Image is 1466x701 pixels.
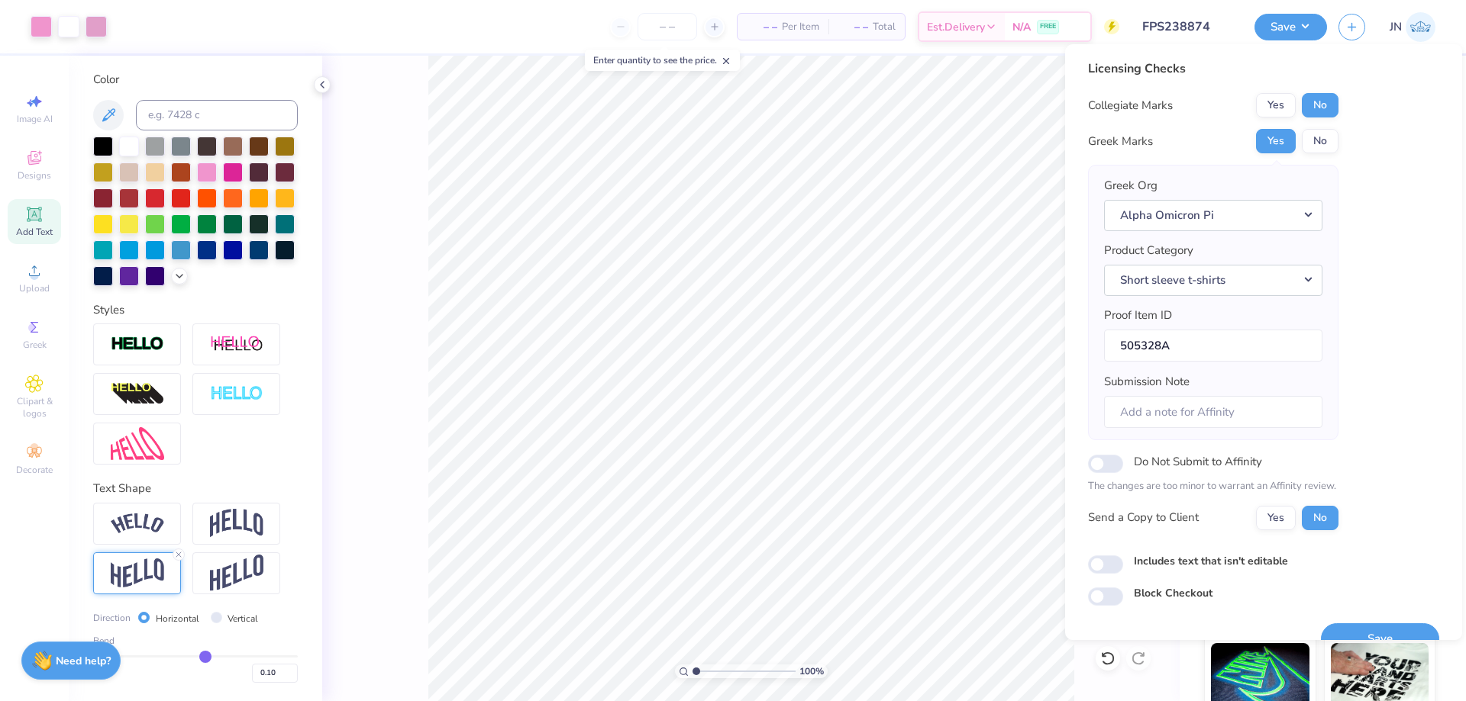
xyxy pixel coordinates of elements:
input: Add a note for Affinity [1104,396,1322,429]
strong: Need help? [56,654,111,668]
span: Decorate [16,464,53,476]
span: Add Text [16,226,53,238]
button: Save [1321,623,1439,654]
label: Greek Org [1104,177,1158,195]
button: No [1302,506,1338,530]
span: Bend [93,634,115,648]
button: Yes [1256,129,1296,153]
img: Rise [210,555,263,592]
label: Product Category [1104,242,1193,259]
span: Clipart & logos [8,395,61,420]
img: Arch [210,509,263,538]
button: Yes [1256,506,1296,530]
span: – – [747,19,777,35]
label: Horizontal [156,612,199,625]
button: Yes [1256,93,1296,117]
div: Enter quantity to see the price. [585,50,740,71]
label: Do Not Submit to Affinity [1134,452,1262,471]
button: Save [1254,14,1327,40]
img: Stroke [111,336,164,353]
img: Jacky Noya [1406,12,1435,42]
div: Collegiate Marks [1088,97,1173,114]
span: FREE [1040,21,1056,32]
input: e.g. 7428 c [136,100,298,130]
span: Per Item [782,19,819,35]
img: Free Distort [111,427,164,460]
div: Color [93,71,298,88]
span: Total [873,19,896,35]
span: JN [1390,18,1402,36]
div: Styles [93,301,298,319]
img: Negative Space [210,385,263,403]
div: Greek Marks [1088,133,1153,150]
button: No [1302,129,1338,153]
button: Alpha Omicron Pi [1104,200,1322,231]
span: Est. Delivery [927,19,985,35]
img: Flag [111,558,164,588]
p: The changes are too minor to warrant an Affinity review. [1088,479,1338,494]
span: Designs [18,169,51,182]
a: JN [1390,12,1435,42]
div: Send a Copy to Client [1088,509,1199,526]
input: – – [638,13,697,40]
span: – – [838,19,868,35]
label: Vertical [228,612,258,625]
span: N/A [1012,19,1031,35]
div: Licensing Checks [1088,59,1338,78]
button: Short sleeve t-shirts [1104,265,1322,296]
button: No [1302,93,1338,117]
span: Upload [19,282,50,294]
label: Block Checkout [1134,585,1213,601]
label: Includes text that isn't editable [1134,553,1288,569]
img: Arc [111,513,164,534]
div: Text Shape [93,480,298,497]
span: Greek [23,339,47,351]
img: 3d Illusion [111,382,164,407]
label: Submission Note [1104,373,1190,391]
img: Shadow [210,335,263,354]
span: Direction [93,611,131,625]
span: 100 % [799,664,824,678]
input: Untitled Design [1131,11,1243,42]
label: Proof Item ID [1104,307,1172,324]
span: Image AI [17,113,53,125]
